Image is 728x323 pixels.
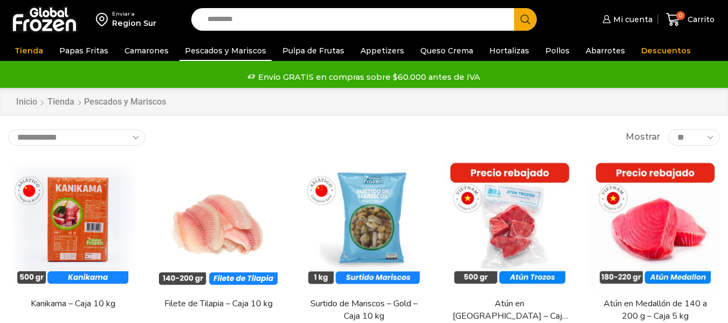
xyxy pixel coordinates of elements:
a: Tienda [9,40,48,61]
div: Region Sur [112,18,156,29]
a: Queso Crema [415,40,479,61]
a: 0 Carrito [663,7,717,32]
a: Atún en [GEOGRAPHIC_DATA] – Caja 10 kg [452,298,568,322]
img: address-field-icon.svg [96,10,112,29]
a: Hortalizas [484,40,535,61]
a: Kanikama – Caja 10 kg [15,298,131,310]
nav: Breadcrumb [16,96,166,108]
select: Pedido de la tienda [8,129,145,146]
a: Pescados y Mariscos [179,40,272,61]
span: 0 [676,11,685,20]
a: Pollos [540,40,575,61]
a: Inicio [16,96,38,108]
span: Carrito [685,14,715,25]
div: Enviar a [112,10,156,18]
a: Surtido de Mariscos – Gold – Caja 10 kg [306,298,422,322]
a: Camarones [119,40,174,61]
h1: Pescados y Mariscos [84,97,166,107]
span: Mi cuenta [611,14,653,25]
button: Search button [514,8,537,31]
span: Mostrar [626,131,660,143]
a: Descuentos [636,40,696,61]
a: Pulpa de Frutas [277,40,350,61]
a: Atún en Medallón de 140 a 200 g – Caja 5 kg [597,298,713,322]
a: Filete de Tilapia – Caja 10 kg [160,298,276,310]
a: Papas Fritas [54,40,114,61]
a: Appetizers [355,40,410,61]
a: Tienda [47,96,75,108]
a: Mi cuenta [600,9,653,30]
a: Abarrotes [580,40,630,61]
